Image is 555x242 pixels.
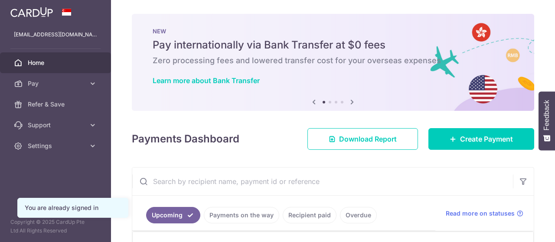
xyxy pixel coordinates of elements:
[28,100,85,109] span: Refer & Save
[539,91,555,150] button: Feedback - Show survey
[446,209,523,218] a: Read more on statuses
[446,209,515,218] span: Read more on statuses
[340,207,377,223] a: Overdue
[339,134,397,144] span: Download Report
[153,28,513,35] p: NEW
[28,142,85,150] span: Settings
[499,216,546,238] iframe: Opens a widget where you can find more information
[25,203,121,212] div: You are already signed in
[28,79,85,88] span: Pay
[460,134,513,144] span: Create Payment
[307,128,418,150] a: Download Report
[28,58,85,67] span: Home
[14,30,97,39] p: [EMAIL_ADDRESS][DOMAIN_NAME]
[153,38,513,52] h5: Pay internationally via Bank Transfer at $0 fees
[153,55,513,66] h6: Zero processing fees and lowered transfer cost for your overseas expenses
[153,76,260,85] a: Learn more about Bank Transfer
[428,128,534,150] a: Create Payment
[132,14,534,111] img: Bank transfer banner
[28,121,85,129] span: Support
[10,7,53,17] img: CardUp
[543,100,551,130] span: Feedback
[132,131,239,147] h4: Payments Dashboard
[132,168,513,195] input: Search by recipient name, payment id or reference
[146,207,200,223] a: Upcoming
[283,207,336,223] a: Recipient paid
[204,207,279,223] a: Payments on the way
